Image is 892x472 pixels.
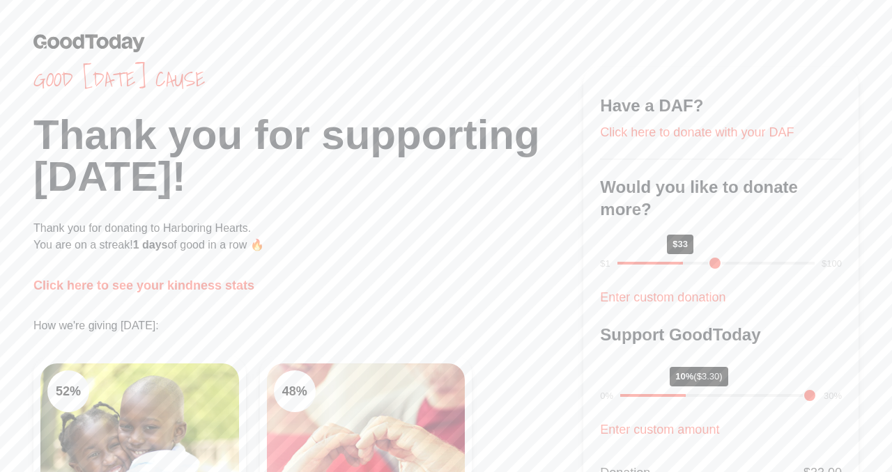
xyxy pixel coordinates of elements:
span: ($3.30) [693,371,722,381]
a: Click here to donate with your DAF [600,125,794,139]
span: 1 days [133,239,168,251]
div: 48 % [274,370,316,412]
div: $1 [600,257,610,271]
div: $100 [822,257,842,271]
h3: Have a DAF? [600,95,842,117]
h3: Support GoodToday [600,324,842,346]
a: Enter custom amount [600,423,719,436]
div: $33 [667,235,693,254]
div: 30% [824,389,842,403]
span: Good [DATE] cause [33,67,583,92]
h1: Thank you for supporting [DATE]! [33,114,583,198]
img: GoodToday [33,33,145,52]
p: How we're giving [DATE]: [33,317,583,334]
a: Click here to see your kindness stats [33,278,254,292]
a: Enter custom donation [600,290,725,304]
p: Thank you for donating to Harboring Hearts. You are on a streak! of good in a row 🔥 [33,220,583,253]
div: 52 % [47,370,89,412]
div: 0% [600,389,613,403]
h3: Would you like to donate more? [600,176,842,221]
div: 10% [670,367,728,386]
